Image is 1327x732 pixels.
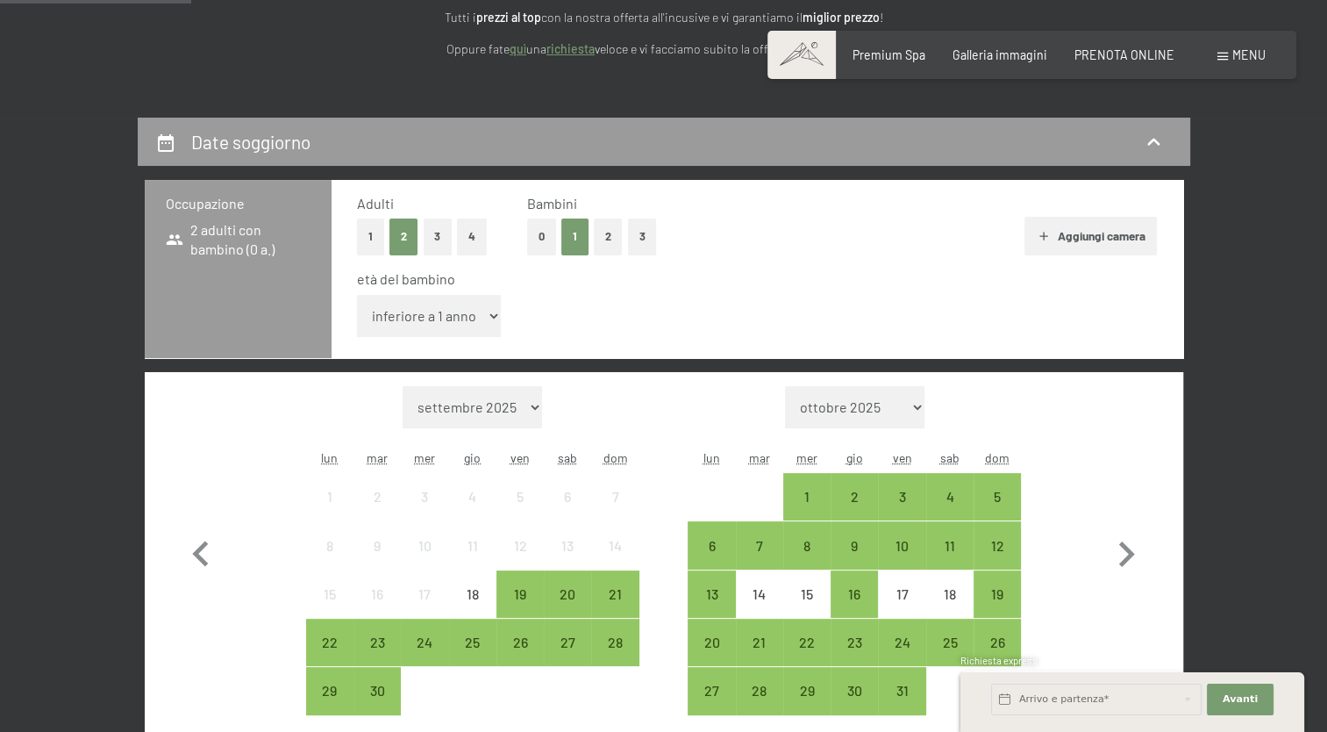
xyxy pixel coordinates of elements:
div: arrivo/check-in possibile [783,521,831,569]
div: Mon Sep 22 2025 [306,619,353,666]
div: Fri Sep 05 2025 [496,473,544,520]
div: arrivo/check-in possibile [401,619,448,666]
div: arrivo/check-in possibile [306,667,353,714]
div: arrivo/check-in possibile [926,619,974,666]
p: Oppure fate una veloce e vi facciamo subito la offerta piacevole. Grazie [278,39,1050,60]
div: 1 [785,490,829,534]
div: 29 [308,684,352,728]
div: arrivo/check-in possibile [353,619,401,666]
div: Thu Sep 11 2025 [449,521,496,569]
div: 31 [880,684,924,728]
div: 9 [832,539,876,583]
div: arrivo/check-in non effettuabile [496,473,544,520]
div: 18 [451,587,495,631]
div: 4 [451,490,495,534]
div: 28 [593,635,637,679]
h2: Date soggiorno [191,131,310,153]
div: Wed Oct 22 2025 [783,619,831,666]
div: 25 [928,635,972,679]
div: Tue Oct 21 2025 [736,619,783,666]
p: Tutti i con la nostra offerta all'incusive e vi garantiamo il ! [278,8,1050,28]
div: Thu Oct 09 2025 [831,521,878,569]
div: 3 [880,490,924,534]
div: 24 [403,635,446,679]
div: arrivo/check-in possibile [831,619,878,666]
div: 17 [403,587,446,631]
div: 1 [308,490,352,534]
div: arrivo/check-in non effettuabile [449,473,496,520]
div: Tue Sep 02 2025 [353,473,401,520]
abbr: lunedì [321,450,338,465]
div: 20 [689,635,733,679]
div: Sat Sep 27 2025 [544,619,591,666]
div: 12 [975,539,1019,583]
div: Wed Oct 29 2025 [783,667,831,714]
div: arrivo/check-in non effettuabile [401,521,448,569]
abbr: mercoledì [796,450,817,465]
div: arrivo/check-in possibile [688,619,735,666]
h3: Occupazione [166,194,310,213]
div: Sat Oct 04 2025 [926,473,974,520]
div: Mon Oct 27 2025 [688,667,735,714]
div: Sun Oct 12 2025 [974,521,1021,569]
div: Mon Oct 06 2025 [688,521,735,569]
div: 14 [593,539,637,583]
div: 23 [832,635,876,679]
div: arrivo/check-in non effettuabile [783,571,831,618]
div: Sat Oct 18 2025 [926,571,974,618]
div: arrivo/check-in non effettuabile [736,571,783,618]
div: 12 [498,539,542,583]
div: Mon Sep 01 2025 [306,473,353,520]
div: Fri Sep 12 2025 [496,521,544,569]
div: Thu Oct 23 2025 [831,619,878,666]
div: arrivo/check-in possibile [878,521,925,569]
div: 21 [593,587,637,631]
div: arrivo/check-in non effettuabile [496,521,544,569]
abbr: venerdì [510,450,530,465]
div: 20 [546,587,589,631]
div: 6 [689,539,733,583]
div: arrivo/check-in possibile [449,619,496,666]
div: arrivo/check-in non effettuabile [591,473,639,520]
div: arrivo/check-in possibile [736,521,783,569]
a: Galleria immagini [952,47,1047,62]
div: Wed Sep 10 2025 [401,521,448,569]
div: 24 [880,635,924,679]
div: arrivo/check-in possibile [926,521,974,569]
abbr: venerdì [893,450,912,465]
div: 23 [355,635,399,679]
button: 1 [561,219,589,255]
div: arrivo/check-in non effettuabile [449,571,496,618]
button: 4 [457,219,487,255]
button: 3 [424,219,453,255]
div: arrivo/check-in possibile [974,473,1021,520]
div: Wed Oct 15 2025 [783,571,831,618]
div: Fri Oct 24 2025 [878,619,925,666]
div: 8 [308,539,352,583]
div: 21 [738,635,781,679]
div: 27 [689,684,733,728]
div: 3 [403,490,446,534]
div: Tue Sep 16 2025 [353,571,401,618]
abbr: giovedì [846,450,863,465]
div: Thu Sep 18 2025 [449,571,496,618]
div: arrivo/check-in possibile [831,571,878,618]
div: 19 [498,587,542,631]
div: Thu Oct 16 2025 [831,571,878,618]
div: arrivo/check-in non effettuabile [926,571,974,618]
div: arrivo/check-in possibile [591,619,639,666]
button: Mese precedente [175,386,226,716]
div: Mon Sep 29 2025 [306,667,353,714]
div: Fri Sep 26 2025 [496,619,544,666]
div: Tue Sep 09 2025 [353,521,401,569]
div: arrivo/check-in non effettuabile [544,473,591,520]
div: Sat Oct 11 2025 [926,521,974,569]
div: arrivo/check-in possibile [783,667,831,714]
div: arrivo/check-in possibile [831,667,878,714]
div: 10 [403,539,446,583]
div: arrivo/check-in possibile [878,667,925,714]
div: 15 [308,587,352,631]
div: Sun Sep 07 2025 [591,473,639,520]
abbr: lunedì [703,450,720,465]
div: arrivo/check-in non effettuabile [306,473,353,520]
